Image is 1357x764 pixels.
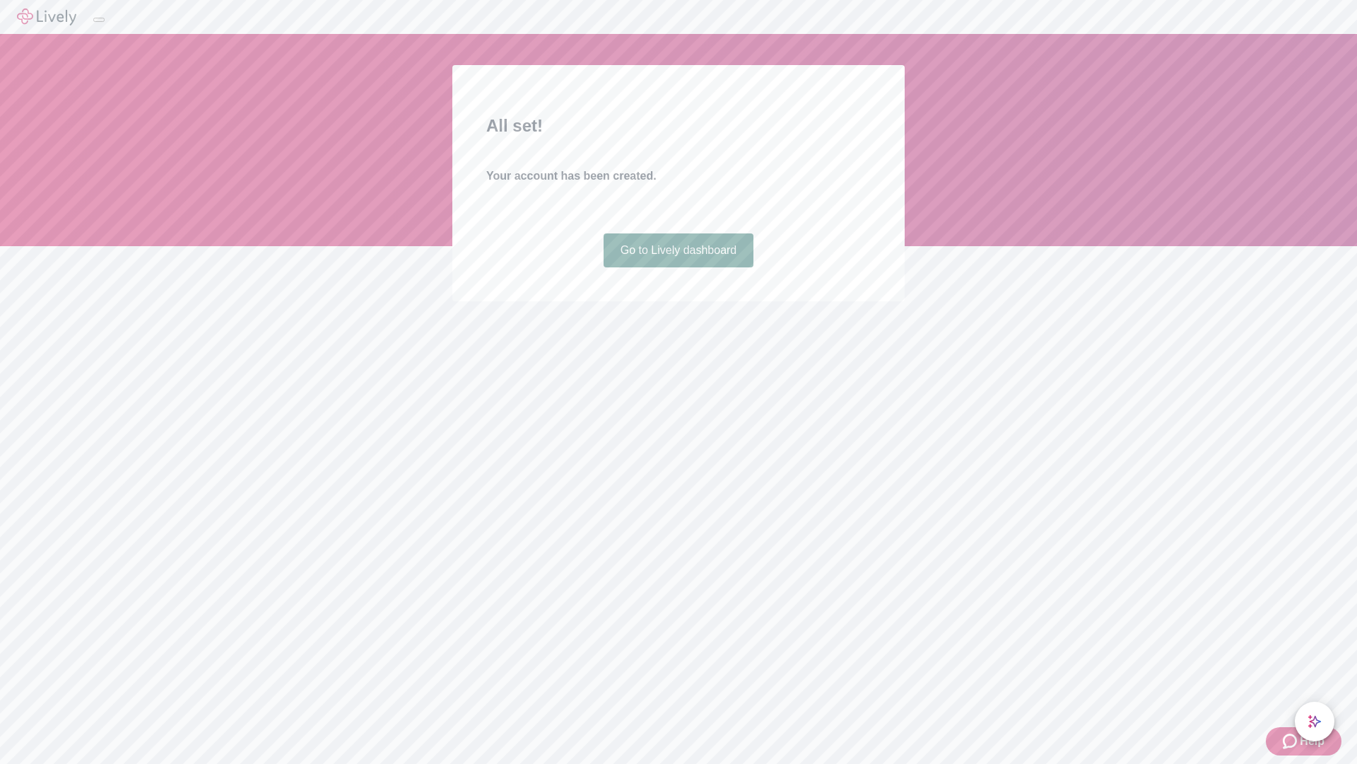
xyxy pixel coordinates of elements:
[17,8,76,25] img: Lively
[486,168,871,185] h4: Your account has been created.
[1300,733,1324,750] span: Help
[93,18,105,22] button: Log out
[604,233,754,267] a: Go to Lively dashboard
[1283,733,1300,750] svg: Zendesk support icon
[486,113,871,139] h2: All set!
[1295,702,1334,741] button: chat
[1266,727,1341,756] button: Zendesk support iconHelp
[1308,714,1322,729] svg: Lively AI Assistant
